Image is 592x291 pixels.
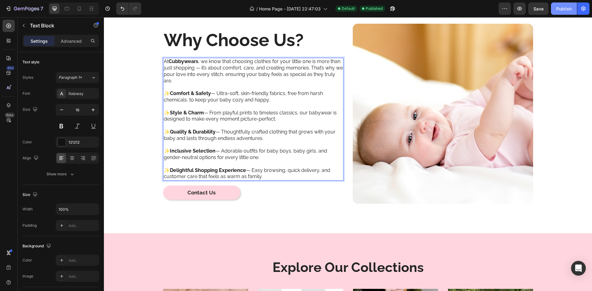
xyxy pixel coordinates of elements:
span: Published [366,6,383,11]
span: / [256,6,258,12]
div: Raleway [68,91,97,97]
p: 7 [40,5,43,12]
iframe: Design area [104,17,592,291]
div: Color [23,139,32,145]
div: Background [23,242,52,250]
div: 450 [6,66,15,70]
div: Image [23,273,33,279]
div: Add... [68,258,97,263]
span: Default [342,6,355,11]
div: Width [23,206,33,212]
p: Settings [31,38,48,44]
div: Publish [556,6,572,12]
div: 121212 [68,140,97,145]
button: 7 [2,2,46,15]
button: Save [528,2,549,15]
div: Beta [5,113,15,118]
span: Paragraph 1* [59,75,82,80]
p: Advanced [61,38,82,44]
button: Publish [551,2,577,15]
div: Add... [68,274,97,279]
div: Show more [47,171,75,177]
button: Paragraph 1* [56,72,99,83]
div: Text style [23,59,39,65]
div: Styles [23,75,33,80]
div: Align [23,154,40,162]
span: Save [533,6,544,11]
div: Size [23,191,39,199]
div: Size [23,106,39,114]
p: Text Block [30,22,82,29]
button: Show more [23,169,99,180]
div: Font [23,91,30,96]
span: Home Page - [DATE] 22:47:03 [259,6,321,12]
div: Open Intercom Messenger [571,261,586,276]
div: Color [23,257,32,263]
div: Undo/Redo [116,2,141,15]
div: Add... [68,223,97,229]
div: Padding [23,223,37,228]
input: Auto [56,204,99,215]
